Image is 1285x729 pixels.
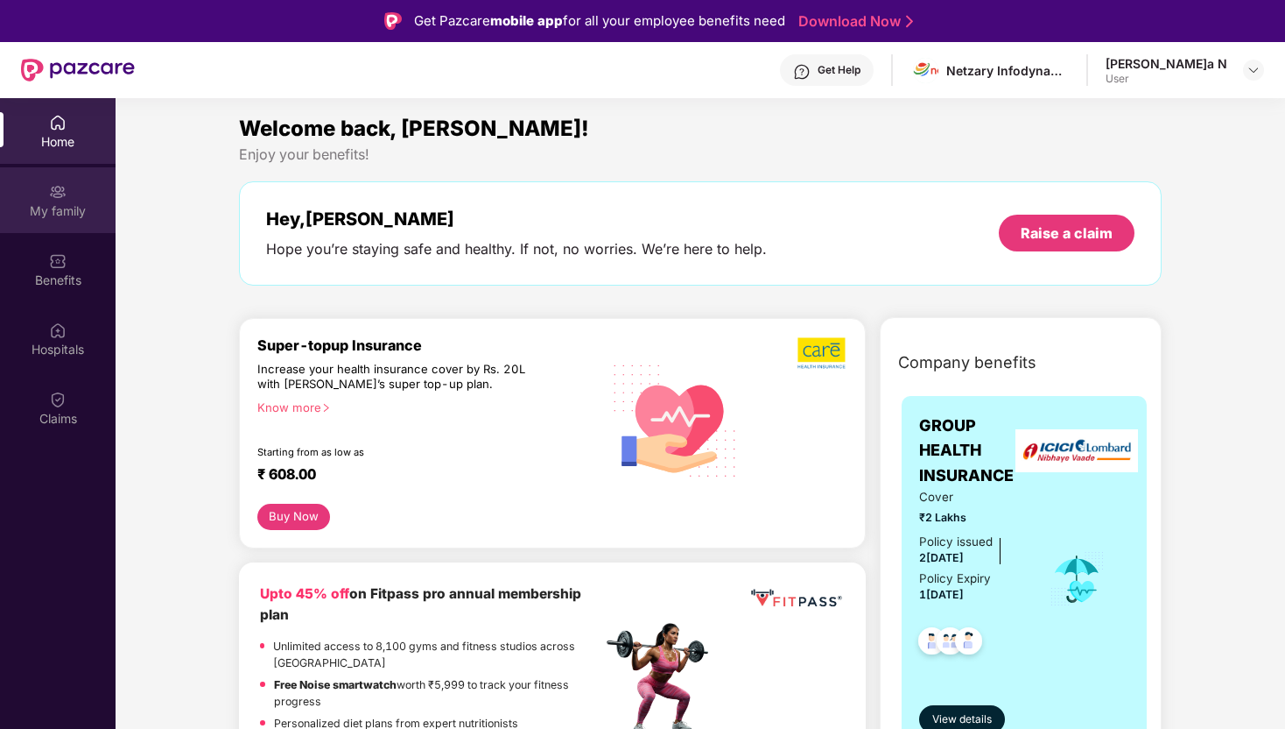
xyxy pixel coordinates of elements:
div: Policy Expiry [919,570,991,588]
img: svg+xml;base64,PHN2ZyB4bWxucz0iaHR0cDovL3d3dy53My5vcmcvMjAwMC9zdmciIHdpZHRoPSI0OC45MTUiIGhlaWdodD... [929,622,972,665]
span: 1[DATE] [919,588,964,601]
div: Know more [257,400,591,413]
img: images.png [913,58,938,83]
div: Netzary Infodynamics [946,62,1069,79]
span: Company benefits [898,350,1036,375]
img: svg+xml;base64,PHN2ZyB4bWxucz0iaHR0cDovL3d3dy53My5vcmcvMjAwMC9zdmciIHhtbG5zOnhsaW5rPSJodHRwOi8vd3... [601,344,749,494]
img: icon [1049,550,1106,608]
img: svg+xml;base64,PHN2ZyBpZD0iQ2xhaW0iIHhtbG5zPSJodHRwOi8vd3d3LnczLm9yZy8yMDAwL3N2ZyIgd2lkdGg9IjIwIi... [49,391,67,408]
a: Download Now [798,12,908,31]
p: worth ₹5,999 to track your fitness progress [274,676,601,711]
img: svg+xml;base64,PHN2ZyB4bWxucz0iaHR0cDovL3d3dy53My5vcmcvMjAwMC9zdmciIHdpZHRoPSI0OC45NDMiIGhlaWdodD... [910,622,953,665]
img: svg+xml;base64,PHN2ZyBpZD0iSG9tZSIgeG1sbnM9Imh0dHA6Ly93d3cudzMub3JnLzIwMDAvc3ZnIiB3aWR0aD0iMjAiIG... [49,114,67,131]
img: svg+xml;base64,PHN2ZyBpZD0iSGVscC0zMngzMiIgeG1sbnM9Imh0dHA6Ly93d3cudzMub3JnLzIwMDAvc3ZnIiB3aWR0aD... [793,63,811,81]
div: Policy issued [919,533,993,551]
div: Increase your health insurance cover by Rs. 20L with [PERSON_NAME]’s super top-up plan. [257,362,526,393]
div: Get Help [818,63,860,77]
span: GROUP HEALTH INSURANCE [919,414,1024,488]
div: ₹ 608.00 [257,465,584,486]
img: Logo [384,12,402,30]
b: on Fitpass pro annual membership plan [260,585,581,623]
img: insurerLogo [1015,429,1138,472]
img: svg+xml;base64,PHN2ZyBpZD0iQmVuZWZpdHMiIHhtbG5zPSJodHRwOi8vd3d3LnczLm9yZy8yMDAwL3N2ZyIgd2lkdGg9Ij... [49,252,67,270]
span: Welcome back, [PERSON_NAME]! [239,116,589,141]
div: Raise a claim [1021,223,1113,243]
div: Starting from as low as [257,446,527,458]
img: svg+xml;base64,PHN2ZyBpZD0iSG9zcGl0YWxzIiB4bWxucz0iaHR0cDovL3d3dy53My5vcmcvMjAwMC9zdmciIHdpZHRoPS... [49,322,67,339]
div: Hey, [PERSON_NAME] [266,209,767,230]
button: Buy Now [257,504,330,530]
div: Enjoy your benefits! [239,145,1162,164]
img: svg+xml;base64,PHN2ZyBpZD0iRHJvcGRvd24tMzJ4MzIiIHhtbG5zPSJodHRwOi8vd3d3LnczLm9yZy8yMDAwL3N2ZyIgd2... [1246,63,1260,77]
img: svg+xml;base64,PHN2ZyB4bWxucz0iaHR0cDovL3d3dy53My5vcmcvMjAwMC9zdmciIHdpZHRoPSI0OC45NDMiIGhlaWdodD... [947,622,990,665]
div: Hope you’re staying safe and healthy. If not, no worries. We’re here to help. [266,240,767,258]
span: right [321,403,331,413]
span: ₹2 Lakhs [919,509,1024,526]
img: New Pazcare Logo [21,59,135,81]
b: Upto 45% off [260,585,349,602]
div: Get Pazcare for all your employee benefits need [414,11,785,32]
div: [PERSON_NAME]a N [1106,55,1227,72]
span: 2[DATE] [919,551,964,564]
img: svg+xml;base64,PHN2ZyB3aWR0aD0iMjAiIGhlaWdodD0iMjAiIHZpZXdCb3g9IjAgMCAyMCAyMCIgZmlsbD0ibm9uZSIgeG... [49,183,67,201]
img: Stroke [906,12,913,31]
strong: Free Noise smartwatch [274,678,397,691]
img: b5dec4f62d2307b9de63beb79f102df3.png [797,336,847,370]
span: Cover [919,488,1024,506]
span: View details [932,711,992,728]
p: Unlimited access to 8,100 gyms and fitness studios across [GEOGRAPHIC_DATA] [273,638,601,672]
img: fppp.png [748,584,845,614]
strong: mobile app [490,12,563,29]
div: User [1106,72,1227,86]
div: Super-topup Insurance [257,336,601,354]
